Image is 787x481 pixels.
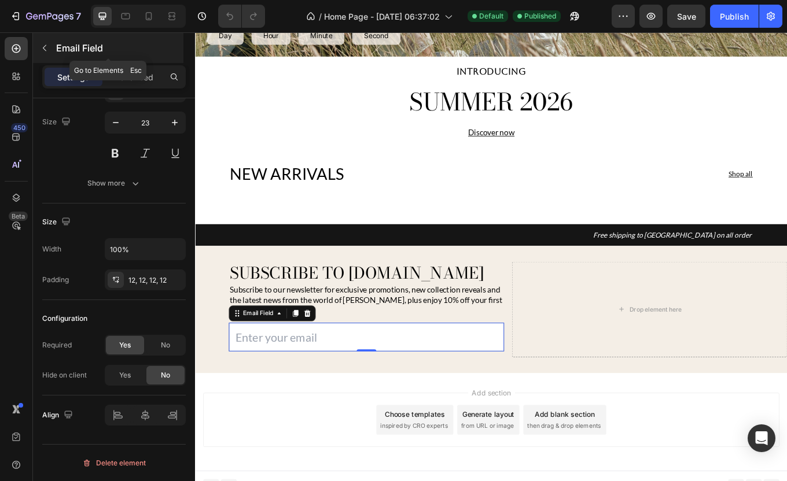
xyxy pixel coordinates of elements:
[353,160,654,172] p: Shop all
[479,11,503,21] span: Default
[217,456,296,467] span: inspired by CRO experts
[195,32,787,481] iframe: Design area
[42,370,87,380] div: Hide on client
[39,341,362,374] input: Enter your email
[161,340,170,350] span: No
[218,5,265,28] div: Undo/Redo
[312,456,374,467] span: from URL or image
[161,370,170,380] span: No
[509,320,571,330] div: Drop element here
[114,71,153,83] p: Advanced
[42,408,75,423] div: Align
[324,10,440,23] span: Home Page - [DATE] 06:37:02
[524,11,556,21] span: Published
[105,239,185,260] input: Auto
[398,442,469,454] div: Add blank section
[720,10,749,23] div: Publish
[5,5,86,28] button: 7
[57,71,90,83] p: Settings
[56,41,181,55] p: Email Field
[42,244,61,254] div: Width
[677,12,696,21] span: Save
[389,456,476,467] span: then drag & drop elements
[42,340,72,350] div: Required
[119,370,131,380] span: Yes
[39,153,343,179] h2: NEW ARRIVALS
[320,416,375,428] span: Add section
[42,114,73,130] div: Size
[39,269,362,295] h2: Subscribe to [DOMAIN_NAME]
[9,212,28,221] div: Beta
[223,442,293,454] div: Choose templates
[42,214,73,230] div: Size
[42,275,69,285] div: Padding
[314,442,374,454] div: Generate layout
[42,173,186,194] button: Show more
[710,5,759,28] button: Publish
[54,324,94,335] div: Email Field
[76,9,81,23] p: 7
[11,123,28,132] div: 450
[87,177,141,189] div: Show more
[82,456,146,470] div: Delete element
[748,424,775,452] div: Open Intercom Messenger
[42,454,186,472] button: Delete element
[39,295,362,333] h2: Subscribe to our newsletter for exclusive promotions, new collection reveals and the latest news ...
[42,313,87,324] div: Configuration
[128,275,183,286] div: 12, 12, 12, 12
[319,10,322,23] span: /
[119,340,131,350] span: Yes
[667,5,705,28] button: Save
